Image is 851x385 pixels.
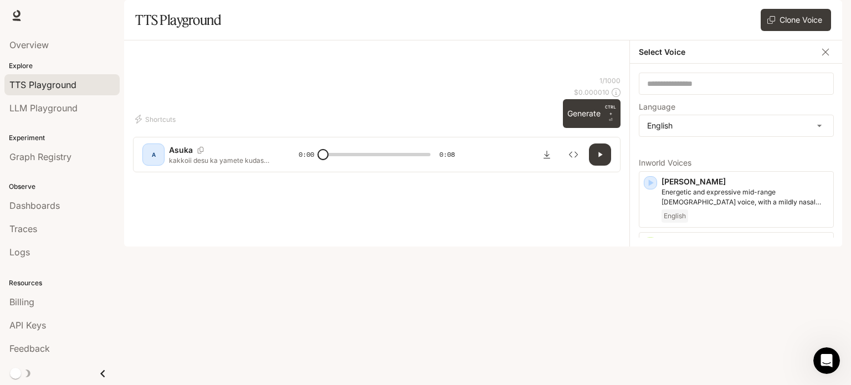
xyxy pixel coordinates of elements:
[299,149,314,160] span: 0:00
[605,104,616,124] p: ⏎
[135,9,221,31] h1: TTS Playground
[599,76,621,85] p: 1 / 1000
[639,159,834,167] p: Inworld Voices
[662,176,829,187] p: [PERSON_NAME]
[536,143,558,166] button: Download audio
[169,145,193,156] p: Asuka
[562,143,585,166] button: Inspect
[145,146,162,163] div: A
[574,88,609,97] p: $ 0.000010
[639,103,675,111] p: Language
[639,115,833,136] div: English
[439,149,455,160] span: 0:08
[193,147,208,153] button: Copy Voice ID
[133,110,180,128] button: Shortcuts
[662,187,829,207] p: Energetic and expressive mid-range male voice, with a mildly nasal quality
[813,347,840,374] iframe: Intercom live chat
[563,99,621,128] button: GenerateCTRL +⏎
[605,104,616,117] p: CTRL +
[662,237,829,248] p: [PERSON_NAME]
[169,156,272,165] p: kakkoii desu ka yamete kudasai; detente por favor. カッコイイですかやめてください。; Soy una persona genial.
[662,209,688,223] span: English
[761,9,831,31] button: Clone Voice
